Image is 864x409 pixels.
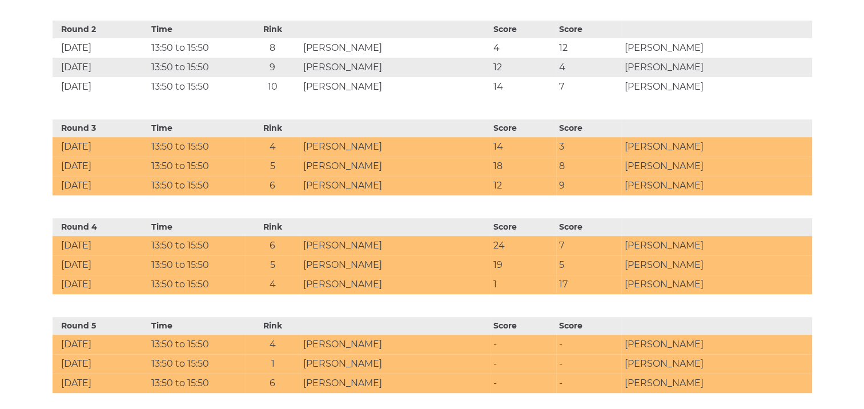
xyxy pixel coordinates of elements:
td: 5 [245,157,300,176]
td: [DATE] [53,374,149,393]
td: [DATE] [53,157,149,176]
td: [DATE] [53,255,149,275]
td: 4 [556,58,622,77]
td: 19 [491,255,556,275]
td: 5 [556,255,622,275]
td: 1 [245,354,300,374]
td: 12 [491,176,556,195]
td: [PERSON_NAME] [300,335,491,354]
td: 12 [491,58,556,77]
td: 13:50 to 15:50 [148,335,245,354]
td: 5 [245,255,300,275]
td: 13:50 to 15:50 [148,157,245,176]
td: 4 [245,137,300,157]
td: 13:50 to 15:50 [148,374,245,393]
td: 13:50 to 15:50 [148,275,245,294]
td: [PERSON_NAME] [621,157,811,176]
td: 13:50 to 15:50 [148,58,245,77]
td: [PERSON_NAME] [621,255,811,275]
td: [PERSON_NAME] [300,157,491,176]
td: 12 [556,38,622,58]
td: [PERSON_NAME] [621,77,811,97]
td: [PERSON_NAME] [300,137,491,157]
th: Score [556,218,622,236]
td: - [491,374,556,393]
th: Time [148,218,245,236]
th: Round 4 [53,218,149,236]
th: Score [491,218,556,236]
td: 13:50 to 15:50 [148,176,245,195]
td: 13:50 to 15:50 [148,236,245,255]
th: Time [148,21,245,38]
td: 18 [491,157,556,176]
td: 6 [245,176,300,195]
td: 7 [556,77,622,97]
th: Time [148,317,245,335]
td: [PERSON_NAME] [300,77,491,97]
td: 4 [491,38,556,58]
td: [PERSON_NAME] [621,236,811,255]
td: [DATE] [53,38,149,58]
th: Score [491,119,556,137]
td: [DATE] [53,137,149,157]
td: - [491,354,556,374]
td: [PERSON_NAME] [621,58,811,77]
th: Score [556,21,622,38]
td: [PERSON_NAME] [300,354,491,374]
th: Rink [245,218,300,236]
td: [DATE] [53,335,149,354]
td: 14 [491,77,556,97]
td: 24 [491,236,556,255]
th: Round 3 [53,119,149,137]
td: [PERSON_NAME] [300,38,491,58]
td: 13:50 to 15:50 [148,255,245,275]
td: 3 [556,137,622,157]
td: 13:50 to 15:50 [148,77,245,97]
td: 13:50 to 15:50 [148,38,245,58]
td: 6 [245,236,300,255]
th: Round 2 [53,21,149,38]
td: 9 [556,176,622,195]
th: Score [491,21,556,38]
th: Rink [245,119,300,137]
td: [PERSON_NAME] [300,275,491,294]
th: Time [148,119,245,137]
td: 13:50 to 15:50 [148,354,245,374]
td: [PERSON_NAME] [621,137,811,157]
td: 8 [556,157,622,176]
td: [DATE] [53,236,149,255]
td: 13:50 to 15:50 [148,137,245,157]
td: - [556,374,622,393]
td: 7 [556,236,622,255]
td: 17 [556,275,622,294]
th: Score [556,119,622,137]
td: [PERSON_NAME] [300,176,491,195]
td: [PERSON_NAME] [621,38,811,58]
td: [PERSON_NAME] [300,58,491,77]
td: 4 [245,275,300,294]
td: [PERSON_NAME] [300,255,491,275]
td: 9 [245,58,300,77]
td: 1 [491,275,556,294]
td: [PERSON_NAME] [300,236,491,255]
td: [DATE] [53,275,149,294]
td: - [491,335,556,354]
td: [DATE] [53,176,149,195]
td: - [556,354,622,374]
td: [DATE] [53,77,149,97]
td: 6 [245,374,300,393]
td: [PERSON_NAME] [621,176,811,195]
td: - [556,335,622,354]
th: Score [556,317,622,335]
td: 8 [245,38,300,58]
td: [DATE] [53,58,149,77]
td: [PERSON_NAME] [300,374,491,393]
th: Score [491,317,556,335]
th: Round 5 [53,317,149,335]
td: 14 [491,137,556,157]
td: [DATE] [53,354,149,374]
th: Rink [245,21,300,38]
td: [PERSON_NAME] [621,374,811,393]
td: [PERSON_NAME] [621,275,811,294]
td: 4 [245,335,300,354]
